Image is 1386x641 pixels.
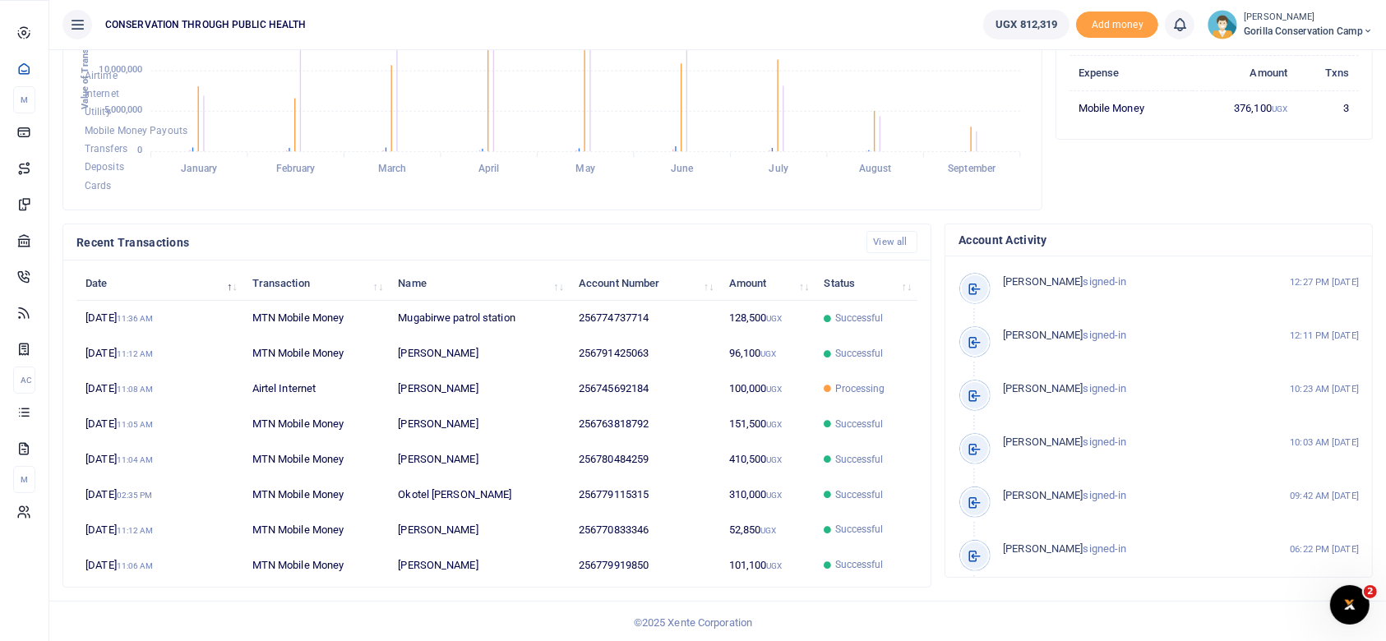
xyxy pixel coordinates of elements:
tspan: September [948,164,996,175]
span: Successful [835,487,884,502]
span: Internet [85,88,119,99]
small: UGX [766,561,782,570]
tspan: February [276,164,316,175]
td: Airtel Internet [243,371,390,407]
th: Name: activate to sort column ascending [389,265,570,301]
a: UGX 812,319 [983,10,1070,39]
td: 310,000 [720,477,815,513]
small: 11:04 AM [117,455,154,464]
td: 410,500 [720,442,815,477]
td: 96,100 [720,336,815,371]
p: signed-in [1003,541,1269,558]
span: Gorilla Conservation Camp [1244,24,1373,39]
span: Successful [835,311,884,325]
td: MTN Mobile Money [243,336,390,371]
td: 52,850 [720,512,815,547]
td: [DATE] [76,407,243,442]
th: Status: activate to sort column ascending [815,265,917,301]
td: [PERSON_NAME] [389,547,570,582]
td: 256780484259 [570,442,720,477]
tspan: May [576,164,595,175]
td: 256774737714 [570,301,720,336]
td: [DATE] [76,442,243,477]
td: [DATE] [76,371,243,407]
a: profile-user [PERSON_NAME] Gorilla Conservation Camp [1208,10,1373,39]
span: Utility [85,107,111,118]
span: [PERSON_NAME] [1003,542,1083,555]
small: UGX [766,385,782,394]
td: 256779919850 [570,547,720,582]
small: 11:06 AM [117,561,154,570]
img: profile-user [1208,10,1237,39]
small: UGX [766,314,782,323]
span: Deposits [85,162,124,173]
li: M [13,466,35,493]
small: 06:22 PM [DATE] [1290,542,1359,556]
td: 376,100 [1192,90,1296,125]
td: 3 [1296,90,1359,125]
th: Date: activate to sort column descending [76,265,243,301]
td: [PERSON_NAME] [389,442,570,477]
th: Amount [1192,55,1296,90]
small: 11:08 AM [117,385,154,394]
td: [DATE] [76,512,243,547]
span: Cards [85,180,112,191]
iframe: Intercom live chat [1330,585,1370,625]
td: MTN Mobile Money [243,547,390,582]
span: Successful [835,417,884,431]
tspan: July [769,164,788,175]
td: Mobile Money [1070,90,1193,125]
td: 256791425063 [570,336,720,371]
td: MTN Mobile Money [243,407,390,442]
li: M [13,86,35,113]
span: 2 [1364,585,1377,598]
td: MTN Mobile Money [243,512,390,547]
span: Successful [835,452,884,467]
td: 128,500 [720,301,815,336]
td: [PERSON_NAME] [389,336,570,371]
small: 02:35 PM [117,491,153,500]
span: Successful [835,522,884,537]
th: Txns [1296,55,1359,90]
span: Processing [835,381,885,396]
th: Amount: activate to sort column ascending [720,265,815,301]
td: 151,500 [720,407,815,442]
tspan: March [378,164,407,175]
td: 256770833346 [570,512,720,547]
td: [PERSON_NAME] [389,407,570,442]
td: 100,000 [720,371,815,407]
small: 11:12 AM [117,526,154,535]
span: [PERSON_NAME] [1003,329,1083,341]
small: UGX [766,420,782,429]
span: Transfers [85,143,127,154]
h4: Account Activity [959,231,1359,249]
td: [DATE] [76,547,243,582]
th: Transaction: activate to sort column ascending [243,265,390,301]
td: [DATE] [76,336,243,371]
td: 101,100 [720,547,815,582]
small: [PERSON_NAME] [1244,11,1373,25]
span: UGX 812,319 [996,16,1057,33]
span: CONSERVATION THROUGH PUBLIC HEALTH [99,17,312,32]
span: Add money [1076,12,1158,39]
td: 256745692184 [570,371,720,407]
td: MTN Mobile Money [243,301,390,336]
tspan: June [671,164,694,175]
small: 10:03 AM [DATE] [1290,436,1359,450]
span: Airtime [85,70,118,81]
span: [PERSON_NAME] [1003,436,1083,448]
td: Mugabirwe patrol station [389,301,570,336]
small: 11:05 AM [117,420,154,429]
p: signed-in [1003,434,1269,451]
th: Expense [1070,55,1193,90]
span: [PERSON_NAME] [1003,382,1083,394]
td: MTN Mobile Money [243,442,390,477]
th: Account Number: activate to sort column ascending [570,265,720,301]
li: Wallet ballance [977,10,1076,39]
tspan: 5,000,000 [104,104,143,115]
h4: Recent Transactions [76,233,853,251]
tspan: April [478,164,500,175]
td: [PERSON_NAME] [389,512,570,547]
p: signed-in [1003,327,1269,344]
span: Successful [835,557,884,572]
